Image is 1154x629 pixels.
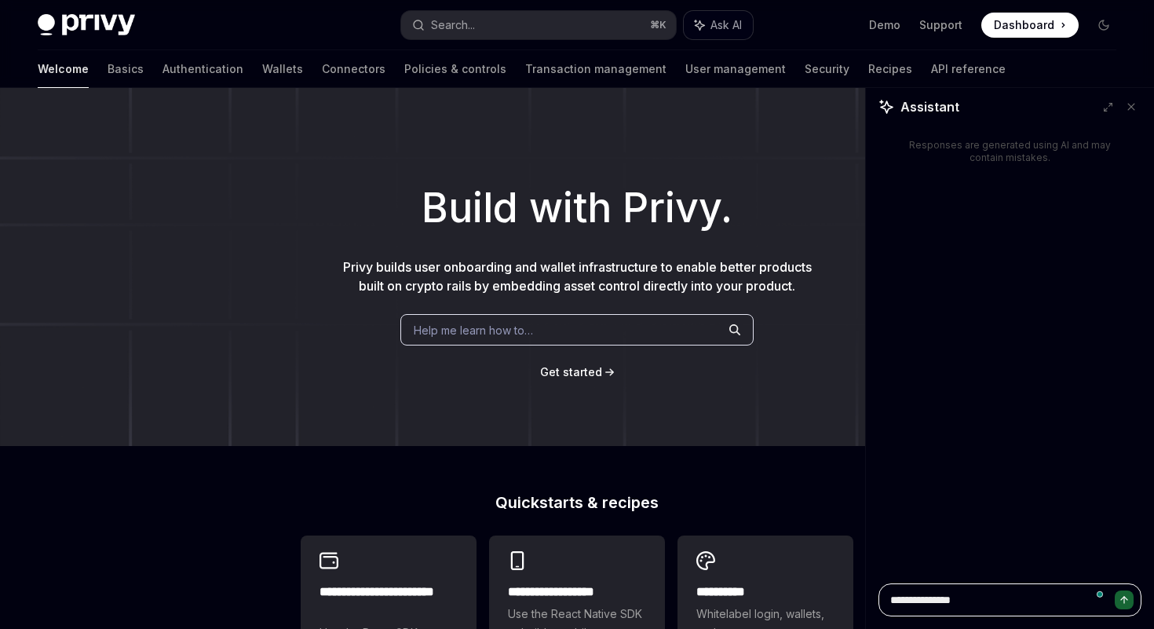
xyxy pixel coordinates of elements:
[981,13,1079,38] a: Dashboard
[1115,591,1134,609] button: Send message
[38,50,89,88] a: Welcome
[931,50,1006,88] a: API reference
[525,50,666,88] a: Transaction management
[262,50,303,88] a: Wallets
[108,50,144,88] a: Basics
[878,583,1141,616] textarea: To enrich screen reader interactions, please activate Accessibility in Grammarly extension settings
[710,17,742,33] span: Ask AI
[919,17,962,33] a: Support
[343,259,812,294] span: Privy builds user onboarding and wallet infrastructure to enable better products built on crypto ...
[650,19,666,31] span: ⌘ K
[540,364,602,380] a: Get started
[684,11,753,39] button: Ask AI
[431,16,475,35] div: Search...
[904,139,1116,164] div: Responses are generated using AI and may contain mistakes.
[38,14,135,36] img: dark logo
[994,17,1054,33] span: Dashboard
[1091,13,1116,38] button: Toggle dark mode
[401,11,675,39] button: Search...⌘K
[301,495,853,510] h2: Quickstarts & recipes
[25,177,1129,239] h1: Build with Privy.
[869,17,900,33] a: Demo
[163,50,243,88] a: Authentication
[404,50,506,88] a: Policies & controls
[414,322,533,338] span: Help me learn how to…
[322,50,385,88] a: Connectors
[805,50,849,88] a: Security
[685,50,786,88] a: User management
[540,365,602,378] span: Get started
[900,97,959,116] span: Assistant
[868,50,912,88] a: Recipes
